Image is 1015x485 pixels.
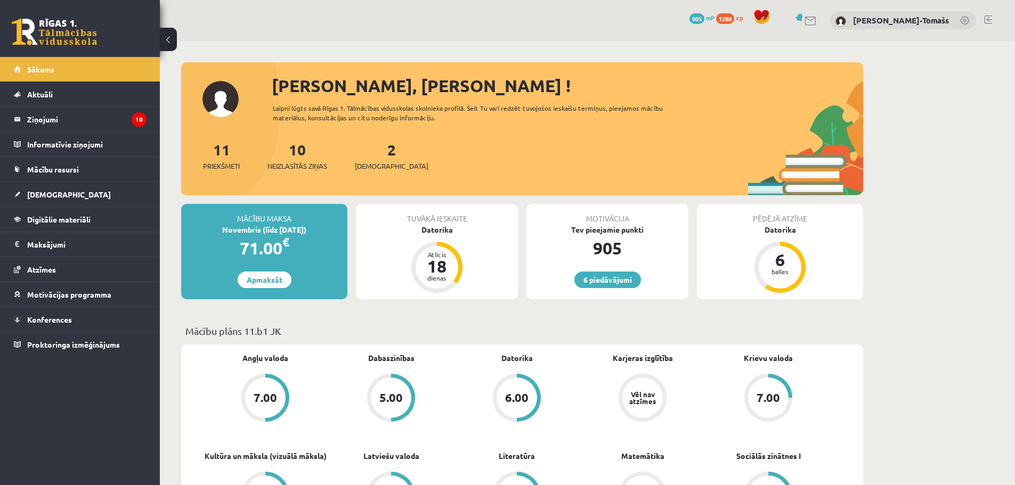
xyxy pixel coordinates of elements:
[356,204,518,224] div: Tuvākā ieskaite
[689,13,704,24] span: 905
[697,204,863,224] div: Pēdējā atzīme
[368,352,415,364] a: Dabaszinības
[14,307,147,332] a: Konferences
[379,392,403,404] div: 5.00
[421,251,453,258] div: Atlicis
[744,352,793,364] a: Krievu valoda
[853,15,949,26] a: [PERSON_NAME]-Tomašs
[505,392,529,404] div: 6.00
[181,204,347,224] div: Mācību maksa
[328,374,454,424] a: 5.00
[27,64,54,74] span: Sākums
[27,290,111,299] span: Motivācijas programma
[254,392,277,404] div: 7.00
[27,132,147,157] legend: Informatīvie ziņojumi
[27,190,111,199] span: [DEMOGRAPHIC_DATA]
[499,450,535,462] a: Literatūra
[716,13,734,24] span: 1288
[706,13,714,22] span: mP
[181,224,347,235] div: Novembris (līdz [DATE])
[27,265,56,274] span: Atzīmes
[27,340,120,349] span: Proktoringa izmēģinājums
[132,112,147,127] i: 10
[272,73,863,98] div: [PERSON_NAME], [PERSON_NAME] !
[580,374,705,424] a: Vēl nav atzīmes
[27,315,72,324] span: Konferences
[181,235,347,261] div: 71.00
[14,107,147,131] a: Ziņojumi10
[14,332,147,357] a: Proktoringa izmēģinājums
[363,450,419,462] a: Latviešu valoda
[501,352,533,364] a: Datorika
[14,82,147,106] a: Aktuāli
[14,182,147,207] a: [DEMOGRAPHIC_DATA]
[27,165,79,174] span: Mācību resursi
[736,450,801,462] a: Sociālās zinātnes I
[705,374,831,424] a: 7.00
[736,13,743,22] span: xp
[267,161,327,171] span: Neizlasītās ziņas
[27,215,91,224] span: Digitālie materiāli
[764,268,796,275] div: balles
[574,272,641,288] a: 6 piedāvājumi
[14,207,147,232] a: Digitālie materiāli
[14,257,147,282] a: Atzīmes
[27,89,53,99] span: Aktuāli
[14,157,147,182] a: Mācību resursi
[355,161,428,171] span: [DEMOGRAPHIC_DATA]
[764,251,796,268] div: 6
[356,224,518,294] a: Datorika Atlicis 18 dienas
[613,352,673,364] a: Karjeras izglītība
[621,450,664,462] a: Matemātika
[205,450,327,462] a: Kultūra un māksla (vizuālā māksla)
[242,352,288,364] a: Angļu valoda
[238,272,291,288] a: Apmaksāt
[716,13,748,22] a: 1288 xp
[14,282,147,307] a: Motivācijas programma
[203,161,240,171] span: Priekšmeti
[14,57,147,81] a: Sākums
[282,234,289,250] span: €
[697,224,863,235] div: Datorika
[628,391,657,405] div: Vēl nav atzīmes
[526,204,688,224] div: Motivācija
[14,232,147,257] a: Maksājumi
[454,374,580,424] a: 6.00
[697,224,863,294] a: Datorika 6 balles
[421,258,453,275] div: 18
[12,19,97,45] a: Rīgas 1. Tālmācības vidusskola
[185,324,859,338] p: Mācību plāns 11.b1 JK
[421,275,453,281] div: dienas
[203,140,240,171] a: 11Priekšmeti
[355,140,428,171] a: 2[DEMOGRAPHIC_DATA]
[835,16,846,27] img: Martins Frīdenbergs-Tomašs
[27,107,147,131] legend: Ziņojumi
[14,132,147,157] a: Informatīvie ziņojumi
[273,103,682,122] div: Laipni lūgts savā Rīgas 1. Tālmācības vidusskolas skolnieka profilā. Šeit Tu vari redzēt tuvojošo...
[356,224,518,235] div: Datorika
[526,235,688,261] div: 905
[526,224,688,235] div: Tev pieejamie punkti
[267,140,327,171] a: 10Neizlasītās ziņas
[757,392,780,404] div: 7.00
[27,232,147,257] legend: Maksājumi
[202,374,328,424] a: 7.00
[689,13,714,22] a: 905 mP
